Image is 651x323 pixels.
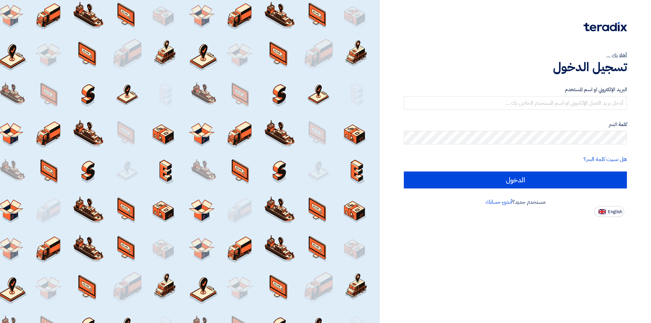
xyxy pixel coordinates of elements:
a: هل نسيت كلمة السر؟ [584,155,627,163]
a: أنشئ حسابك [486,198,512,206]
span: English [608,209,622,214]
img: en-US.png [598,209,606,214]
label: البريد الإلكتروني او اسم المستخدم [404,86,627,94]
h1: تسجيل الدخول [404,60,627,75]
input: أدخل بريد العمل الإلكتروني او اسم المستخدم الخاص بك ... [404,96,627,110]
label: كلمة السر [404,121,627,128]
div: مستخدم جديد؟ [404,198,627,206]
button: English [594,206,624,217]
div: أهلا بك ... [404,52,627,60]
img: Teradix logo [584,22,627,32]
input: الدخول [404,171,627,188]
